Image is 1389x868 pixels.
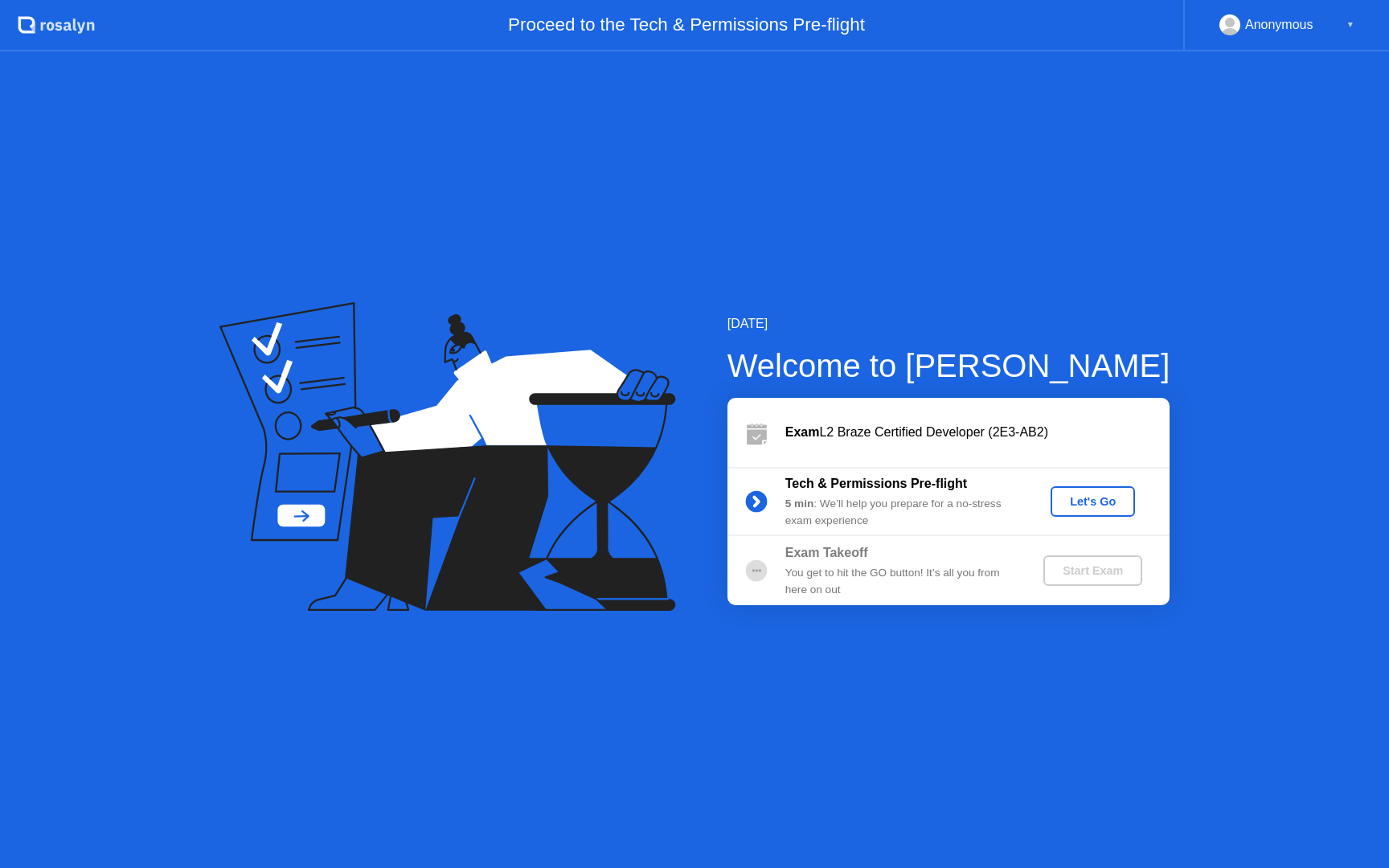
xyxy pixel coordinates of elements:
[785,477,967,490] b: Tech & Permissions Pre-flight
[785,565,1017,598] div: You get to hit the GO button! It’s all you from here on out
[785,496,1017,529] div: : We’ll help you prepare for a no-stress exam experience
[1051,486,1135,517] button: Let's Go
[785,425,820,439] b: Exam
[727,314,1170,334] div: [DATE]
[1346,14,1354,35] div: ▼
[785,423,1170,442] div: L2 Braze Certified Developer (2E3-AB2)
[1245,14,1313,35] div: Anonymous
[785,546,868,559] b: Exam Takeoff
[727,342,1170,390] div: Welcome to [PERSON_NAME]
[1043,555,1142,586] button: Start Exam
[785,497,814,510] b: 5 min
[1050,564,1136,577] div: Start Exam
[1057,495,1129,508] div: Let's Go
